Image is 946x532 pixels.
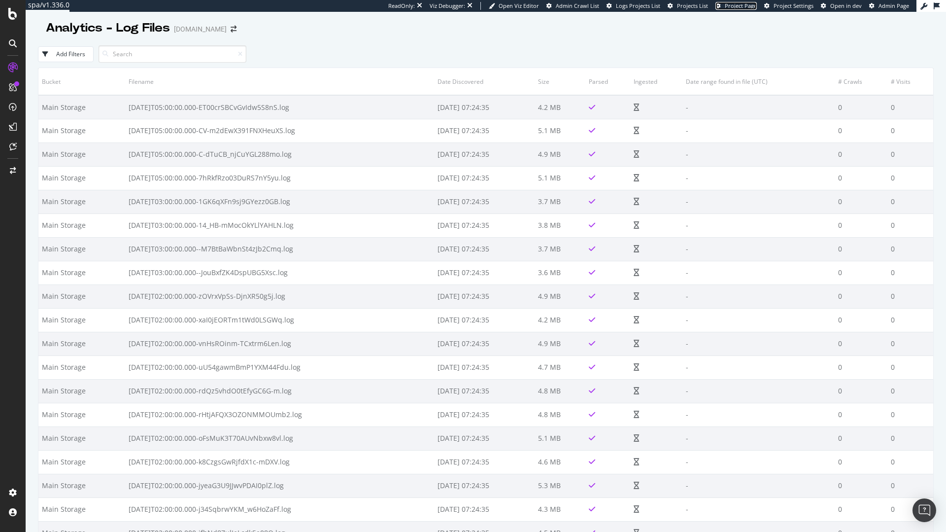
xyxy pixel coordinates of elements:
[682,497,834,521] td: -
[835,403,888,426] td: 0
[434,332,535,355] td: [DATE] 07:24:35
[887,450,933,474] td: 0
[434,213,535,237] td: [DATE] 07:24:35
[835,95,888,119] td: 0
[887,190,933,213] td: 0
[125,450,434,474] td: [DATE]T02:00:00.000-k8CzgsGwRjfdX1c-mDXV.log
[38,284,125,308] td: Main Storage
[125,403,434,426] td: [DATE]T02:00:00.000-rHtjAFQX3OZONMMOUmb2.log
[715,2,757,10] a: Project Page
[835,261,888,284] td: 0
[887,474,933,497] td: 0
[535,379,585,403] td: 4.8 MB
[434,95,535,119] td: [DATE] 07:24:35
[38,119,125,142] td: Main Storage
[535,308,585,332] td: 4.2 MB
[535,68,585,95] th: Size
[682,166,834,190] td: -
[434,237,535,261] td: [DATE] 07:24:35
[434,426,535,450] td: [DATE] 07:24:35
[125,379,434,403] td: [DATE]T02:00:00.000-rdQz5vhdO0tEfyGC6G-m.log
[38,403,125,426] td: Main Storage
[682,474,834,497] td: -
[535,237,585,261] td: 3.7 MB
[125,426,434,450] td: [DATE]T02:00:00.000-oFsMuK3T70AUvNbxw8vl.log
[912,498,936,522] div: Open Intercom Messenger
[434,284,535,308] td: [DATE] 07:24:35
[38,237,125,261] td: Main Storage
[682,142,834,166] td: -
[830,2,862,9] span: Open in dev
[535,119,585,142] td: 5.1 MB
[878,2,909,9] span: Admin Page
[535,450,585,474] td: 4.6 MB
[434,403,535,426] td: [DATE] 07:24:35
[682,68,834,95] th: Date range found in file (UTC)
[821,2,862,10] a: Open in dev
[774,2,813,9] span: Project Settings
[388,2,415,10] div: ReadOnly:
[682,332,834,355] td: -
[835,190,888,213] td: 0
[535,261,585,284] td: 3.6 MB
[887,142,933,166] td: 0
[887,166,933,190] td: 0
[38,450,125,474] td: Main Storage
[682,213,834,237] td: -
[38,379,125,403] td: Main Storage
[434,68,535,95] th: Date Discovered
[682,308,834,332] td: -
[125,213,434,237] td: [DATE]T03:00:00.000-14_HB-mMocOkYLlYAHLN.log
[38,426,125,450] td: Main Storage
[764,2,813,10] a: Project Settings
[835,166,888,190] td: 0
[434,261,535,284] td: [DATE] 07:24:35
[535,497,585,521] td: 4.3 MB
[535,474,585,497] td: 5.3 MB
[887,426,933,450] td: 0
[682,355,834,379] td: -
[887,403,933,426] td: 0
[835,450,888,474] td: 0
[682,403,834,426] td: -
[434,166,535,190] td: [DATE] 07:24:35
[125,237,434,261] td: [DATE]T03:00:00.000--M7BtBaWbnSt4zJb2Cmq.log
[125,355,434,379] td: [DATE]T02:00:00.000-uU54gawmBmP1YXM44Fdu.log
[835,426,888,450] td: 0
[499,2,539,9] span: Open Viz Editor
[174,24,227,34] div: [DOMAIN_NAME]
[682,284,834,308] td: -
[38,142,125,166] td: Main Storage
[125,497,434,521] td: [DATE]T02:00:00.000-j34SqbrwYKM_w6HoZaFf.log
[869,2,909,10] a: Admin Page
[99,45,246,63] input: Search
[585,68,630,95] th: Parsed
[835,284,888,308] td: 0
[682,190,834,213] td: -
[38,474,125,497] td: Main Storage
[535,142,585,166] td: 4.9 MB
[535,332,585,355] td: 4.9 MB
[835,474,888,497] td: 0
[677,2,708,9] span: Projects List
[535,403,585,426] td: 4.8 MB
[835,119,888,142] td: 0
[682,379,834,403] td: -
[616,2,660,9] span: Logs Projects List
[125,474,434,497] td: [DATE]T02:00:00.000-jyeaG3U9JJwvPDAI0plZ.log
[887,284,933,308] td: 0
[682,237,834,261] td: -
[38,332,125,355] td: Main Storage
[607,2,660,10] a: Logs Projects List
[125,95,434,119] td: [DATE]T05:00:00.000-ET00crSBCvGvIdw5S8nS.log
[535,95,585,119] td: 4.2 MB
[835,332,888,355] td: 0
[125,68,434,95] th: Filename
[434,142,535,166] td: [DATE] 07:24:35
[835,379,888,403] td: 0
[682,450,834,474] td: -
[535,166,585,190] td: 5.1 MB
[835,237,888,261] td: 0
[434,497,535,521] td: [DATE] 07:24:35
[434,379,535,403] td: [DATE] 07:24:35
